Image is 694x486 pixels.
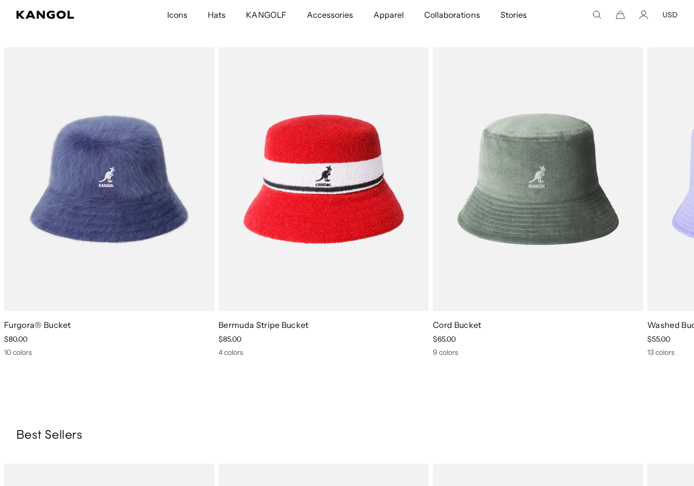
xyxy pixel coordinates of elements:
[218,47,429,312] img: Bermuda Stripe Bucket
[4,47,214,312] img: Furgora® Bucket
[4,320,71,330] a: Furgora® Bucket
[433,47,643,312] img: Cord Bucket
[218,335,241,344] span: $85.00
[592,10,602,19] summary: Search here
[16,11,110,19] a: Kangol
[647,335,670,344] span: $55.00
[218,320,309,330] a: Bermuda Stripe Bucket
[433,348,643,357] div: 9 colors
[429,47,643,357] div: 5 of 5
[16,428,678,443] h3: Best Sellers
[639,10,648,19] a: Account
[4,348,214,357] div: 10 colors
[663,10,678,19] button: USD
[214,47,429,357] div: 4 of 5
[433,335,456,344] span: $65.00
[4,335,27,344] span: $80.00
[616,10,625,19] button: Cart
[218,348,429,357] div: 4 colors
[433,320,482,330] a: Cord Bucket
